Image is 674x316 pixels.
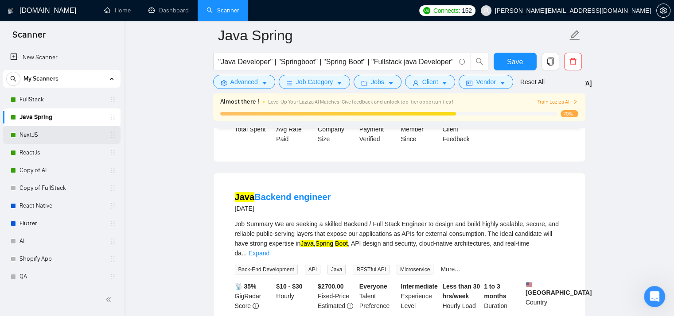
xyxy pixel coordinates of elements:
[31,130,464,137] span: Hi, [EMAIL_ADDRESS][DOMAIN_NAME], Welcome to [DOMAIN_NAME]! Why don't you check out our tutorials...
[316,240,333,247] mark: Spring
[335,240,348,247] mark: Boot
[19,215,104,232] a: Flutter
[459,59,465,65] span: info-circle
[19,250,104,268] a: Shopify App
[397,265,433,274] span: Microservice
[462,6,471,15] span: 152
[354,75,401,89] button: folderJobscaret-down
[109,238,116,245] span: holder
[483,8,489,14] span: user
[399,115,441,144] div: Member Since
[274,281,316,311] div: Hourly
[526,281,532,288] img: 🇺🇸
[561,110,578,117] span: 70%
[10,129,28,147] img: Profile image for Mariia
[484,283,506,300] b: 1 to 3 months
[466,80,472,86] span: idcard
[300,240,314,247] mark: Java
[52,105,77,115] div: • [DATE]
[316,281,358,311] div: Fixed-Price
[542,58,559,66] span: copy
[388,80,394,86] span: caret-down
[371,77,384,87] span: Jobs
[206,7,239,14] a: searchScanner
[3,49,121,66] li: New Scanner
[565,58,581,66] span: delete
[31,138,51,147] div: Mariia
[109,114,116,121] span: holder
[148,7,189,14] a: dashboardDashboard
[109,96,116,103] span: holder
[476,77,495,87] span: Vendor
[10,64,28,81] img: Profile image for Mariia
[316,115,358,144] div: Company Size
[327,265,346,274] span: Java
[441,80,448,86] span: caret-down
[6,72,20,86] button: search
[471,58,488,66] span: search
[569,30,580,41] span: edit
[499,80,506,86] span: caret-down
[109,202,116,209] span: holder
[235,192,331,202] a: JavaBackend engineer
[19,126,104,144] a: NextJS
[220,97,259,107] span: Almost there !
[221,80,227,86] span: setting
[573,99,578,104] span: right
[353,265,390,274] span: RESTful API
[52,138,77,147] div: • [DATE]
[520,77,545,87] a: Reset All
[423,7,430,14] img: upwork-logo.png
[564,53,582,70] button: delete
[358,281,399,311] div: Talent Preference
[359,283,387,290] b: Everyone
[109,131,116,139] span: holder
[19,108,104,126] a: Java Spring
[19,144,104,162] a: ReactJs
[66,4,113,19] h1: Messages
[401,283,438,290] b: Intermediate
[19,179,104,197] a: Copy of FullStack
[233,115,275,144] div: Total Spent
[274,115,316,144] div: Avg Rate Paid
[440,281,482,311] div: Hourly Load
[109,149,116,156] span: holder
[526,281,592,296] b: [GEOGRAPHIC_DATA]
[296,77,333,87] span: Job Category
[235,192,255,202] mark: Java
[23,70,58,88] span: My Scanners
[104,7,131,14] a: homeHome
[471,53,488,70] button: search
[399,281,441,311] div: Experience Level
[109,255,116,262] span: holder
[542,53,559,70] button: copy
[235,219,564,258] div: Job Summary We are seeking a skilled Backend / Full Stack Engineer to design and build highly sca...
[235,265,298,274] span: Back-End Development
[459,75,513,89] button: idcardVendorcaret-down
[657,7,670,14] span: setting
[235,203,331,214] div: [DATE]
[656,7,670,14] a: setting
[20,257,39,263] span: Home
[433,6,460,15] span: Connects:
[31,73,51,82] div: Mariia
[52,73,77,82] div: • [DATE]
[8,4,14,18] img: logo
[10,96,28,114] img: Profile image for Mariia
[19,162,104,179] a: Copy of AI
[118,235,177,270] button: Help
[318,283,343,290] b: $ 2700.00
[235,283,257,290] b: 📡 35%
[482,281,524,311] div: Duration
[233,281,275,311] div: GigRadar Score
[156,4,171,19] div: Close
[507,56,523,67] span: Save
[7,76,20,82] span: search
[276,283,302,290] b: $10 - $30
[109,220,116,227] span: holder
[347,303,353,309] span: exclamation-circle
[19,91,104,108] a: FullStack
[213,75,275,89] button: settingAdvancedcaret-down
[52,40,77,49] div: • [DATE]
[105,295,114,304] span: double-left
